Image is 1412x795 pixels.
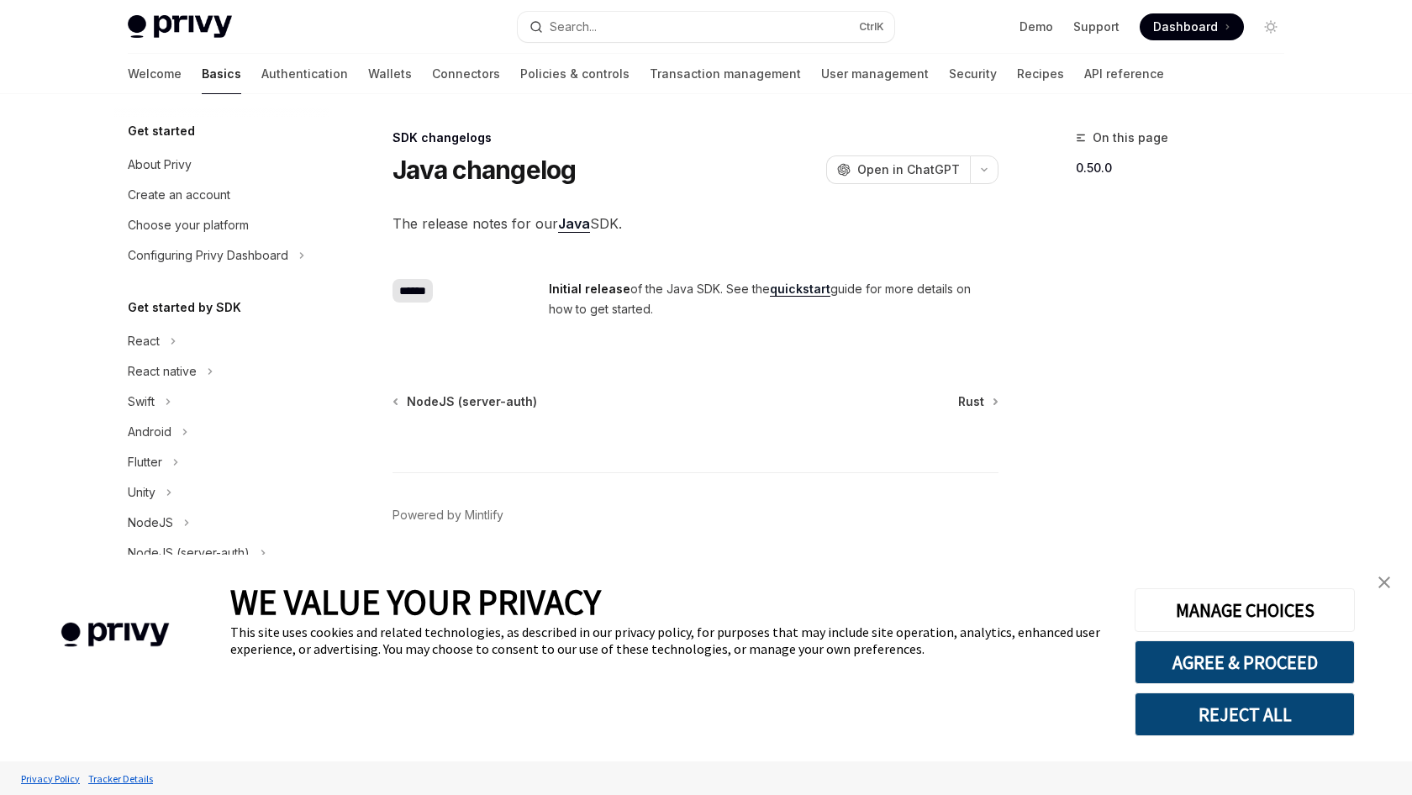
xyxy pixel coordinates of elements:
button: Toggle NodeJS section [114,508,329,538]
div: Swift [128,392,155,412]
div: React native [128,361,197,382]
span: Dashboard [1153,18,1218,35]
a: User management [821,54,929,94]
span: On this page [1093,128,1168,148]
button: REJECT ALL [1135,692,1355,736]
h5: Get started [128,121,195,141]
span: Rust [958,393,984,410]
button: Toggle Swift section [114,387,329,417]
a: Authentication [261,54,348,94]
div: React [128,331,160,351]
a: close banner [1367,566,1401,599]
a: Basics [202,54,241,94]
div: This site uses cookies and related technologies, as described in our privacy policy, for purposes... [230,624,1109,657]
div: Unity [128,482,155,503]
button: Toggle Android section [114,417,329,447]
a: About Privy [114,150,329,180]
a: Recipes [1017,54,1064,94]
a: Dashboard [1140,13,1244,40]
button: AGREE & PROCEED [1135,640,1355,684]
a: Wallets [368,54,412,94]
a: Java [558,215,590,233]
a: Powered by Mintlify [393,507,503,524]
img: light logo [128,15,232,39]
a: Transaction management [650,54,801,94]
button: Toggle React native section [114,356,329,387]
div: Android [128,422,171,442]
div: NodeJS [128,513,173,533]
div: Create an account [128,185,230,205]
a: Connectors [432,54,500,94]
span: Ctrl K [859,20,884,34]
button: Toggle Flutter section [114,447,329,477]
a: Demo [1019,18,1053,35]
div: Search... [550,17,597,37]
img: company logo [25,598,205,671]
a: Security [949,54,997,94]
span: WE VALUE YOUR PRIVACY [230,580,601,624]
button: Toggle dark mode [1257,13,1284,40]
button: Toggle Configuring Privy Dashboard section [114,240,329,271]
a: API reference [1084,54,1164,94]
a: Support [1073,18,1120,35]
img: close banner [1378,577,1390,588]
a: 0.50.0 [1076,155,1298,182]
button: Toggle NodeJS (server-auth) section [114,538,329,568]
button: MANAGE CHOICES [1135,588,1355,632]
a: Welcome [128,54,182,94]
button: Toggle React section [114,326,329,356]
a: Policies & controls [520,54,630,94]
a: Create an account [114,180,329,210]
div: NodeJS (server-auth) [128,543,250,563]
div: Flutter [128,452,162,472]
a: quickstart [770,282,830,297]
button: Open in ChatGPT [826,155,970,184]
h1: Java changelog [393,155,577,185]
span: NodeJS (server-auth) [407,393,537,410]
div: Configuring Privy Dashboard [128,245,288,266]
div: Choose your platform [128,215,249,235]
div: SDK changelogs [393,129,998,146]
h5: Get started by SDK [128,297,241,318]
div: About Privy [128,155,192,175]
span: The release notes for our SDK. [393,212,998,235]
span: of the Java SDK. See the guide for more details on how to get started. [549,279,997,319]
a: Rust [958,393,997,410]
a: Privacy Policy [17,764,84,793]
span: Open in ChatGPT [857,161,960,178]
button: Toggle Unity section [114,477,329,508]
a: Choose your platform [114,210,329,240]
a: Tracker Details [84,764,157,793]
a: NodeJS (server-auth) [394,393,537,410]
strong: Initial release [549,282,630,296]
button: Open search [518,12,894,42]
